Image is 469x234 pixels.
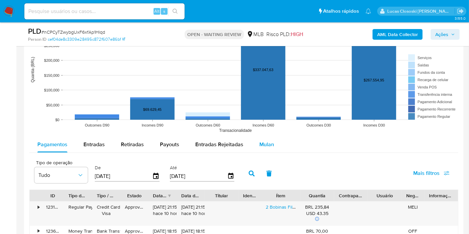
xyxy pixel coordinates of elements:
[431,29,460,40] button: Ações
[366,8,371,14] a: Notificações
[457,8,464,15] a: Sair
[388,8,455,14] p: lucas.clososki@mercadolivre.com
[266,31,303,38] span: Risco PLD:
[28,26,41,36] b: PLD
[163,8,165,14] span: s
[24,7,185,16] input: Pesquise usuários ou casos...
[455,16,466,21] span: 3.155.0
[168,7,182,16] button: search-icon
[323,8,359,15] span: Atalhos rápidos
[377,29,418,40] b: AML Data Collector
[373,29,423,40] button: AML Data Collector
[291,30,303,38] span: HIGH
[435,29,448,40] span: Ações
[41,29,105,35] span: # nCPCyTZwybgUxF6xfAp1Hlqd
[247,31,264,38] div: MLB
[28,36,46,42] b: Person ID
[154,8,160,14] span: Alt
[185,30,244,39] p: OPEN - WAITING REVIEW
[48,36,125,42] a: cef04de8c3309e28495c872f607e86bf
